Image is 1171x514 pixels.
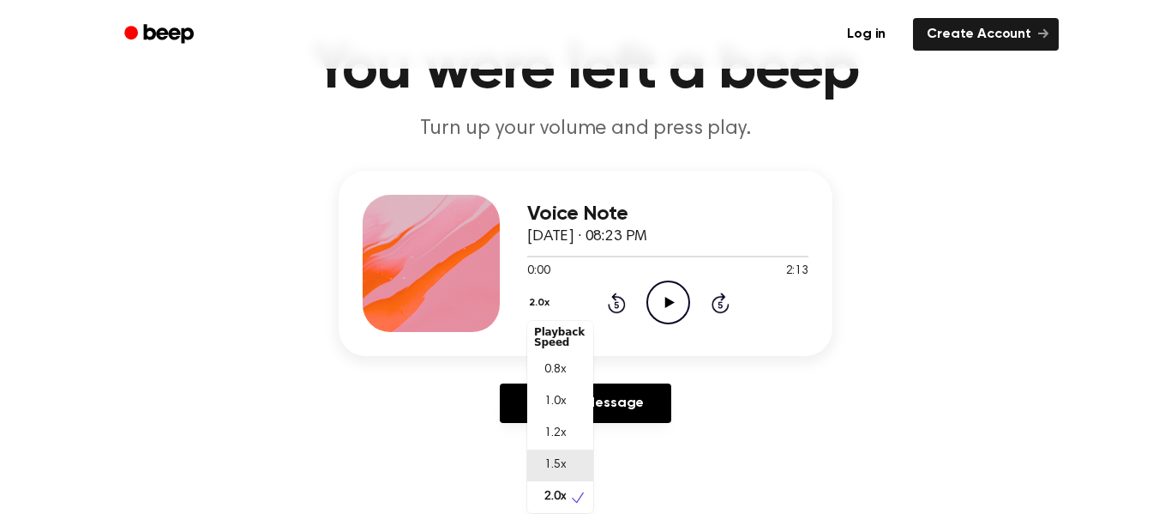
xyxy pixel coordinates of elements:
span: 1.0x [544,393,566,411]
span: 0.8x [544,361,566,379]
span: 2.0x [544,488,566,506]
div: Playback Speed [527,320,593,354]
div: 2.0x [527,321,593,513]
button: 2.0x [527,288,555,317]
span: 1.2x [544,425,566,443]
span: 1.5x [544,457,566,475]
